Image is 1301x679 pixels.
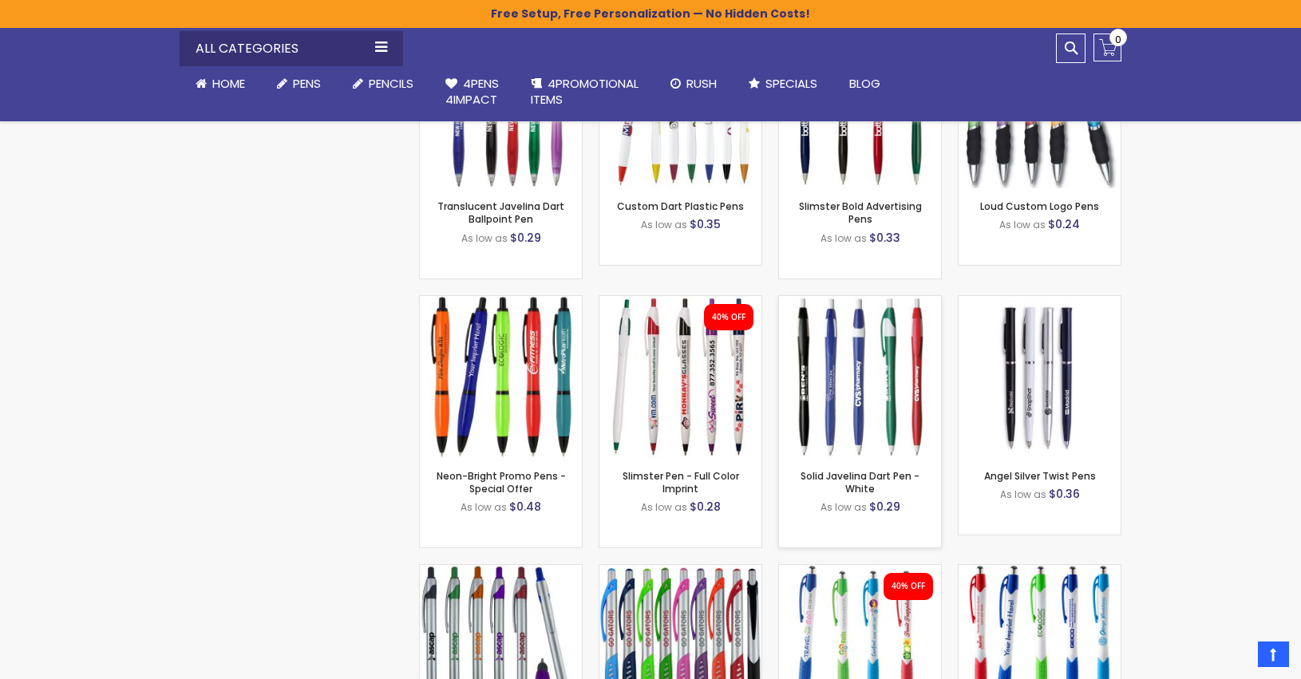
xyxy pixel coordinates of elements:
[1000,488,1046,501] span: As low as
[445,75,499,108] span: 4Pens 4impact
[212,75,245,92] span: Home
[641,218,687,231] span: As low as
[641,500,687,514] span: As low as
[510,230,541,246] span: $0.29
[261,66,337,101] a: Pens
[420,295,582,309] a: Neon-Bright Promo Pens - Special Offer
[420,296,582,458] img: Neon-Bright Promo Pens - Special Offer
[869,230,900,246] span: $0.33
[821,231,867,245] span: As low as
[1049,486,1080,502] span: $0.36
[180,66,261,101] a: Home
[821,500,867,514] span: As low as
[849,75,880,92] span: Blog
[712,312,745,323] div: 40% OFF
[892,581,925,592] div: 40% OFF
[515,66,654,118] a: 4PROMOTIONALITEMS
[617,199,744,213] a: Custom Dart Plastic Pens
[980,199,1099,213] a: Loud Custom Logo Pens
[779,295,941,309] a: Solid Javelina Dart Pen - White
[801,469,919,495] a: Solid Javelina Dart Pen - White
[799,199,922,226] a: Slimster Bold Advertising Pens
[599,296,761,458] img: Slimster Pen - Full Color Imprint
[461,231,508,245] span: As low as
[959,295,1121,309] a: Angel Silver Twist Pens
[180,31,403,66] div: All Categories
[833,66,896,101] a: Blog
[999,218,1046,231] span: As low as
[429,66,515,118] a: 4Pens4impact
[733,66,833,101] a: Specials
[531,75,639,108] span: 4PROMOTIONAL ITEMS
[959,296,1121,458] img: Angel Silver Twist Pens
[654,66,733,101] a: Rush
[509,499,541,515] span: $0.48
[779,296,941,458] img: Solid Javelina Dart Pen - White
[599,295,761,309] a: Slimster Pen - Full Color Imprint
[779,564,941,578] a: Island II Pen - Full Color Imprint
[623,469,739,495] a: Slimster Pen - Full Color Imprint
[765,75,817,92] span: Specials
[437,199,564,226] a: Translucent Javelina Dart Ballpoint Pen
[437,469,566,495] a: Neon-Bright Promo Pens - Special Offer
[337,66,429,101] a: Pencils
[1115,32,1121,47] span: 0
[420,564,582,578] a: Slim Jen Silver Stylus
[690,499,721,515] span: $0.28
[293,75,321,92] span: Pens
[369,75,413,92] span: Pencils
[690,216,721,232] span: $0.35
[1093,34,1121,61] a: 0
[1258,641,1289,667] a: Top
[686,75,717,92] span: Rush
[984,469,1096,483] a: Angel Silver Twist Pens
[869,499,900,515] span: $0.29
[959,564,1121,578] a: Avenir® Custom Soft Grip Advertising Pens
[1048,216,1080,232] span: $0.24
[461,500,507,514] span: As low as
[599,564,761,578] a: Lexus Stylus Pen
